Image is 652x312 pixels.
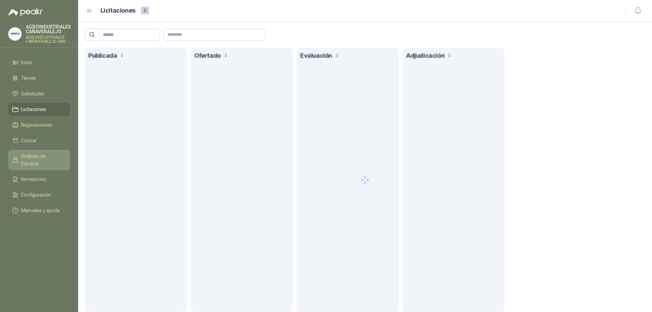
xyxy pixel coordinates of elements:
span: Remisiones [21,176,46,183]
a: Inicio [8,56,70,69]
a: Manuales y ayuda [8,204,70,217]
a: Configuración [8,188,70,201]
span: Solicitudes [21,90,44,97]
a: Tareas [8,72,70,85]
p: AGROINDUSTRIALES CAÑAVERALEJO SAS [26,35,71,43]
a: Remisiones [8,173,70,186]
img: Logo peakr [8,8,43,16]
a: Órdenes de Compra [8,150,70,170]
span: Inicio [21,59,32,66]
span: Órdenes de Compra [21,152,64,167]
span: 0 [141,7,149,14]
a: Licitaciones [8,103,70,116]
a: Solicitudes [8,87,70,100]
span: Configuración [21,191,51,199]
span: Licitaciones [21,106,46,113]
span: Manuales y ayuda [21,207,60,214]
h1: Licitaciones [101,6,135,16]
a: Cotizar [8,134,70,147]
p: AGROINDUSTRIALES CAÑAVERALEJO [26,24,71,34]
a: Negociaciones [8,118,70,131]
span: Tareas [21,74,36,82]
span: Negociaciones [21,121,52,129]
img: Company Logo [8,27,21,40]
span: Cotizar [21,137,37,144]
